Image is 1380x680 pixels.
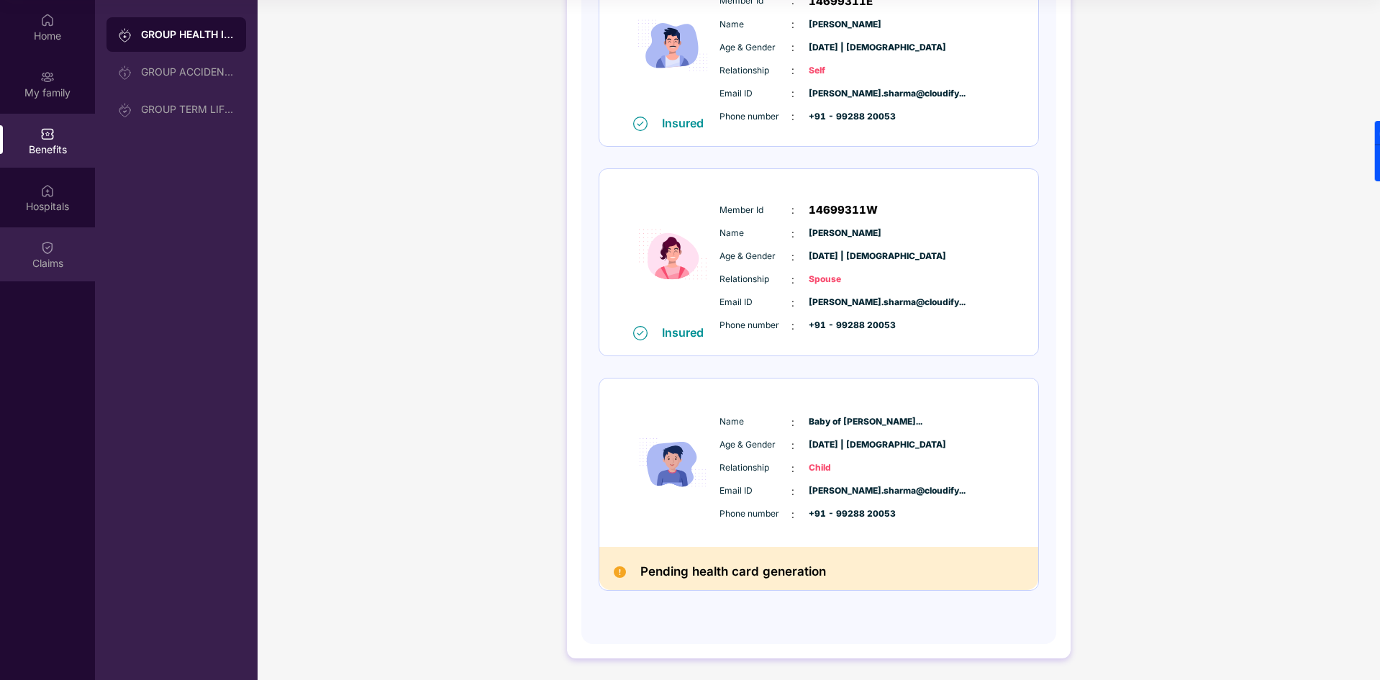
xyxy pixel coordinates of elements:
[791,226,794,242] span: :
[791,249,794,265] span: :
[719,227,791,240] span: Name
[791,461,794,476] span: :
[809,461,881,475] span: Child
[633,117,648,131] img: svg+xml;base64,PHN2ZyB4bWxucz0iaHR0cDovL3d3dy53My5vcmcvMjAwMC9zdmciIHdpZHRoPSIxNiIgaGVpZ2h0PSIxNi...
[118,65,132,80] img: svg+xml;base64,PHN2ZyB3aWR0aD0iMjAiIGhlaWdodD0iMjAiIHZpZXdCb3g9IjAgMCAyMCAyMCIgZmlsbD0ibm9uZSIgeG...
[791,295,794,311] span: :
[118,103,132,117] img: svg+xml;base64,PHN2ZyB3aWR0aD0iMjAiIGhlaWdodD0iMjAiIHZpZXdCb3g9IjAgMCAyMCAyMCIgZmlsbD0ibm9uZSIgeG...
[719,415,791,429] span: Name
[809,201,878,219] span: 14699311W
[719,507,791,521] span: Phone number
[809,250,881,263] span: [DATE] | [DEMOGRAPHIC_DATA]
[40,183,55,197] img: svg+xml;base64,PHN2ZyBpZD0iSG9zcGl0YWxzIiB4bWxucz0iaHR0cDovL3d3dy53My5vcmcvMjAwMC9zdmciIHdpZHRoPS...
[791,40,794,55] span: :
[719,484,791,498] span: Email ID
[719,438,791,452] span: Age & Gender
[719,319,791,332] span: Phone number
[791,414,794,430] span: :
[809,64,881,78] span: Self
[141,27,235,42] div: GROUP HEALTH INSURANCE
[141,104,235,115] div: GROUP TERM LIFE INSURANCE
[809,41,881,55] span: [DATE] | [DEMOGRAPHIC_DATA]
[614,566,626,579] img: Pending
[719,250,791,263] span: Age & Gender
[719,110,791,124] span: Phone number
[633,326,648,340] img: svg+xml;base64,PHN2ZyB4bWxucz0iaHR0cDovL3d3dy53My5vcmcvMjAwMC9zdmciIHdpZHRoPSIxNiIgaGVpZ2h0PSIxNi...
[809,18,881,32] span: [PERSON_NAME]
[809,227,881,240] span: [PERSON_NAME]
[791,17,794,32] span: :
[719,204,791,217] span: Member Id
[719,64,791,78] span: Relationship
[40,12,55,27] img: svg+xml;base64,PHN2ZyBpZD0iSG9tZSIgeG1sbnM9Imh0dHA6Ly93d3cudzMub3JnLzIwMDAvc3ZnIiB3aWR0aD0iMjAiIG...
[809,87,881,101] span: [PERSON_NAME].sharma@cloudify...
[40,240,55,254] img: svg+xml;base64,PHN2ZyBpZD0iQ2xhaW0iIHhtbG5zPSJodHRwOi8vd3d3LnczLm9yZy8yMDAwL3N2ZyIgd2lkdGg9IjIwIi...
[791,86,794,101] span: :
[791,109,794,124] span: :
[662,116,712,130] div: Insured
[118,28,132,42] img: svg+xml;base64,PHN2ZyB3aWR0aD0iMjAiIGhlaWdodD0iMjAiIHZpZXdCb3g9IjAgMCAyMCAyMCIgZmlsbD0ibm9uZSIgeG...
[640,561,826,582] h2: Pending health card generation
[809,110,881,124] span: +91 - 99288 20053
[141,66,235,78] div: GROUP ACCIDENTAL INSURANCE
[630,184,716,325] img: icon
[809,296,881,309] span: [PERSON_NAME].sharma@cloudify...
[719,87,791,101] span: Email ID
[809,484,881,498] span: [PERSON_NAME].sharma@cloudify...
[791,202,794,218] span: :
[809,438,881,452] span: [DATE] | [DEMOGRAPHIC_DATA]
[719,41,791,55] span: Age & Gender
[40,126,55,140] img: svg+xml;base64,PHN2ZyBpZD0iQmVuZWZpdHMiIHhtbG5zPSJodHRwOi8vd3d3LnczLm9yZy8yMDAwL3N2ZyIgd2lkdGg9Ij...
[791,272,794,288] span: :
[791,507,794,522] span: :
[791,318,794,334] span: :
[809,273,881,286] span: Spouse
[809,319,881,332] span: +91 - 99288 20053
[630,393,716,533] img: icon
[791,438,794,453] span: :
[719,461,791,475] span: Relationship
[662,325,712,340] div: Insured
[809,507,881,521] span: +91 - 99288 20053
[809,415,881,429] span: Baby of [PERSON_NAME]...
[791,63,794,78] span: :
[719,18,791,32] span: Name
[719,273,791,286] span: Relationship
[719,296,791,309] span: Email ID
[791,484,794,499] span: :
[40,69,55,83] img: svg+xml;base64,PHN2ZyB3aWR0aD0iMjAiIGhlaWdodD0iMjAiIHZpZXdCb3g9IjAgMCAyMCAyMCIgZmlsbD0ibm9uZSIgeG...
